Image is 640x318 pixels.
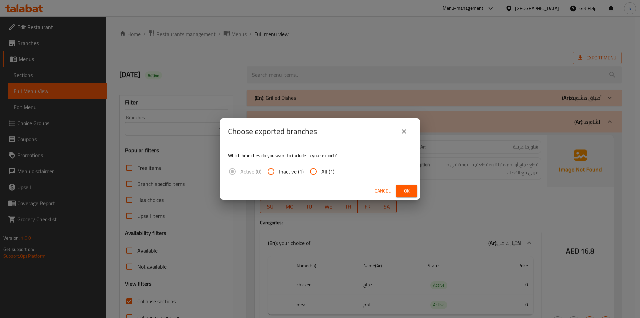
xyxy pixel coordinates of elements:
[396,123,412,139] button: close
[240,168,261,176] span: Active (0)
[321,168,334,176] span: All (1)
[279,168,304,176] span: Inactive (1)
[228,152,412,159] p: Which branches do you want to include in your export?
[375,187,391,195] span: Cancel
[396,185,417,197] button: Ok
[372,185,393,197] button: Cancel
[401,187,412,195] span: Ok
[228,126,317,137] h2: Choose exported branches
